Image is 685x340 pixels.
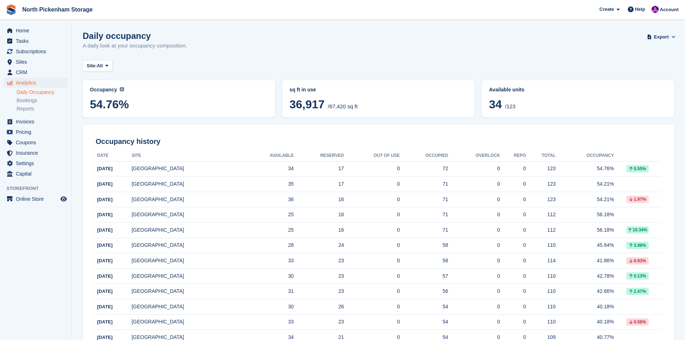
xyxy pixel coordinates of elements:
[243,314,294,330] td: 33
[16,26,59,36] span: Home
[294,161,344,177] td: 17
[500,211,526,218] div: 0
[97,62,103,69] span: All
[243,253,294,269] td: 33
[626,318,649,326] div: 0.58%
[97,166,113,171] span: [DATE]
[505,103,515,109] span: /123
[526,150,556,162] th: Total
[652,6,659,13] img: James Gulliver
[16,46,59,56] span: Subscriptions
[556,223,614,238] td: 56.18%
[626,272,649,280] div: 0.13%
[344,207,400,223] td: 0
[132,314,243,330] td: [GEOGRAPHIC_DATA]
[448,272,500,280] div: 0
[489,87,524,92] span: Available units
[97,289,113,294] span: [DATE]
[448,287,500,295] div: 0
[16,78,59,88] span: Analytics
[500,272,526,280] div: 0
[120,87,124,91] img: icon-info-grey-7440780725fd019a000dd9b08b2336e03edf1995a4989e88bcd33f0948082b44.svg
[243,161,294,177] td: 34
[96,150,132,162] th: Date
[4,78,68,88] a: menu
[6,185,72,192] span: Storefront
[90,86,268,94] abbr: Current percentage of sq ft occupied
[243,238,294,253] td: 28
[400,303,448,310] div: 54
[400,241,448,249] div: 58
[97,242,113,248] span: [DATE]
[400,226,448,234] div: 71
[294,253,344,269] td: 23
[97,258,113,263] span: [DATE]
[132,223,243,238] td: [GEOGRAPHIC_DATA]
[16,137,59,148] span: Coupons
[4,67,68,77] a: menu
[90,87,117,92] span: Occupancy
[400,165,448,172] div: 72
[243,284,294,299] td: 31
[16,194,59,204] span: Online Store
[660,6,679,13] span: Account
[526,268,556,284] td: 110
[400,287,448,295] div: 56
[6,4,17,15] img: stora-icon-8386f47178a22dfd0bd8f6a31ec36ba5ce8667c1dd55bd0f319d3a0aa187defe.svg
[16,169,59,179] span: Capital
[243,223,294,238] td: 25
[448,241,500,249] div: 0
[132,299,243,315] td: [GEOGRAPHIC_DATA]
[448,211,500,218] div: 0
[556,238,614,253] td: 45.84%
[97,181,113,187] span: [DATE]
[489,98,502,111] span: 34
[448,196,500,203] div: 0
[132,177,243,192] td: [GEOGRAPHIC_DATA]
[289,87,316,92] span: sq ft in use
[97,319,113,325] span: [DATE]
[4,117,68,127] a: menu
[97,304,113,309] span: [DATE]
[489,86,667,94] abbr: Current percentage of units occupied or overlocked
[16,36,59,46] span: Tasks
[132,253,243,269] td: [GEOGRAPHIC_DATA]
[289,98,325,111] span: 36,917
[344,268,400,284] td: 0
[132,150,243,162] th: Site
[648,31,674,43] button: Export
[500,196,526,203] div: 0
[599,6,614,13] span: Create
[16,148,59,158] span: Insurance
[526,161,556,177] td: 123
[500,165,526,172] div: 0
[626,242,649,249] div: 3.98%
[16,158,59,168] span: Settings
[132,207,243,223] td: [GEOGRAPHIC_DATA]
[556,253,614,269] td: 41.86%
[243,192,294,207] td: 36
[132,161,243,177] td: [GEOGRAPHIC_DATA]
[500,180,526,188] div: 0
[132,192,243,207] td: [GEOGRAPHIC_DATA]
[500,257,526,264] div: 0
[294,284,344,299] td: 23
[344,223,400,238] td: 0
[97,212,113,217] span: [DATE]
[294,177,344,192] td: 17
[556,177,614,192] td: 54.21%
[97,197,113,202] span: [DATE]
[344,299,400,315] td: 0
[344,161,400,177] td: 0
[556,284,614,299] td: 42.66%
[4,158,68,168] a: menu
[500,303,526,310] div: 0
[556,207,614,223] td: 56.18%
[400,211,448,218] div: 71
[556,314,614,330] td: 40.18%
[132,284,243,299] td: [GEOGRAPHIC_DATA]
[289,86,467,94] abbr: Current breakdown of %{unit} occupied
[448,318,500,326] div: 0
[526,314,556,330] td: 110
[90,98,268,111] span: 54.76%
